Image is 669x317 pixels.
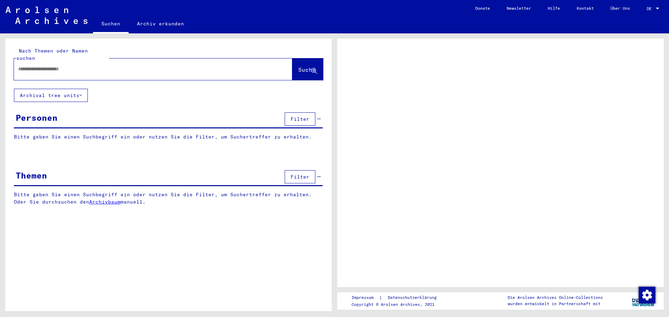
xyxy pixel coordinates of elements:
[292,58,323,80] button: Suche
[16,169,47,182] div: Themen
[16,48,88,61] mat-label: Nach Themen oder Namen suchen
[352,301,445,308] p: Copyright © Arolsen Archives, 2021
[352,294,379,301] a: Impressum
[93,15,129,33] a: Suchen
[89,199,121,205] a: Archivbaum
[647,6,654,11] span: DE
[285,112,315,126] button: Filter
[352,294,445,301] div: |
[14,191,323,206] p: Bitte geben Sie einen Suchbegriff ein oder nutzen Sie die Filter, um Suchertreffer zu erhalten. O...
[639,287,655,303] img: Zustimmung ändern
[291,174,309,180] span: Filter
[298,66,316,73] span: Suche
[508,294,603,301] p: Die Arolsen Archives Online-Collections
[508,301,603,307] p: wurden entwickelt in Partnerschaft mit
[6,7,87,24] img: Arolsen_neg.svg
[382,294,445,301] a: Datenschutzerklärung
[291,116,309,122] span: Filter
[14,133,323,141] p: Bitte geben Sie einen Suchbegriff ein oder nutzen Sie die Filter, um Suchertreffer zu erhalten.
[16,111,57,124] div: Personen
[630,292,656,309] img: yv_logo.png
[14,89,88,102] button: Archival tree units
[638,286,655,303] div: Zustimmung ändern
[129,15,192,32] a: Archiv erkunden
[285,170,315,183] button: Filter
